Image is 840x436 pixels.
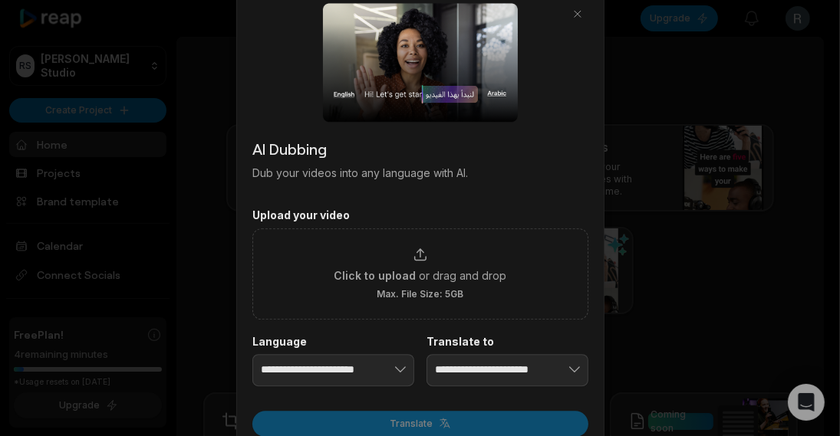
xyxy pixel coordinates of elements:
[419,267,506,283] span: or drag and drop
[377,287,463,300] span: Max. File Size: 5GB
[252,334,414,348] label: Language
[252,165,588,181] p: Dub your videos into any language with AI.
[427,334,588,348] label: Translate to
[252,208,588,222] label: Upload your video
[323,3,518,122] img: dubbing_dialog.png
[252,137,588,160] h2: AI Dubbing
[334,267,416,283] span: Click to upload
